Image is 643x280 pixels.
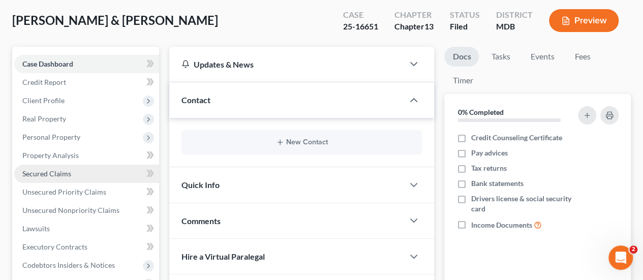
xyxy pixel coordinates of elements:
[190,138,414,146] button: New Contact
[471,220,532,230] span: Income Documents
[14,146,159,165] a: Property Analysis
[181,59,391,70] div: Updates & News
[471,194,575,214] span: Drivers license & social security card
[394,21,434,33] div: Chapter
[181,216,221,226] span: Comments
[444,71,481,90] a: Timer
[496,9,533,21] div: District
[14,165,159,183] a: Secured Claims
[14,73,159,91] a: Credit Report
[522,47,562,67] a: Events
[14,238,159,256] a: Executory Contracts
[343,21,378,33] div: 25-16651
[14,201,159,220] a: Unsecured Nonpriority Claims
[22,114,66,123] span: Real Property
[22,169,71,178] span: Secured Claims
[22,78,66,86] span: Credit Report
[566,47,599,67] a: Fees
[22,242,87,251] span: Executory Contracts
[22,151,79,160] span: Property Analysis
[444,47,479,67] a: Docs
[181,180,220,190] span: Quick Info
[22,261,115,269] span: Codebtors Insiders & Notices
[14,183,159,201] a: Unsecured Priority Claims
[471,178,523,189] span: Bank statements
[424,21,434,31] span: 13
[14,55,159,73] a: Case Dashboard
[450,9,480,21] div: Status
[496,21,533,33] div: MDB
[181,95,210,105] span: Contact
[629,245,637,254] span: 2
[343,9,378,21] div: Case
[22,188,106,196] span: Unsecured Priority Claims
[483,47,518,67] a: Tasks
[608,245,633,270] iframe: Intercom live chat
[14,220,159,238] a: Lawsuits
[22,96,65,105] span: Client Profile
[394,9,434,21] div: Chapter
[450,21,480,33] div: Filed
[181,252,265,261] span: Hire a Virtual Paralegal
[471,148,507,158] span: Pay advices
[22,206,119,214] span: Unsecured Nonpriority Claims
[457,108,503,116] strong: 0% Completed
[22,224,50,233] span: Lawsuits
[471,133,562,143] span: Credit Counseling Certificate
[471,163,506,173] span: Tax returns
[549,9,619,32] button: Preview
[22,133,80,141] span: Personal Property
[22,59,73,68] span: Case Dashboard
[12,13,218,27] span: [PERSON_NAME] & [PERSON_NAME]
